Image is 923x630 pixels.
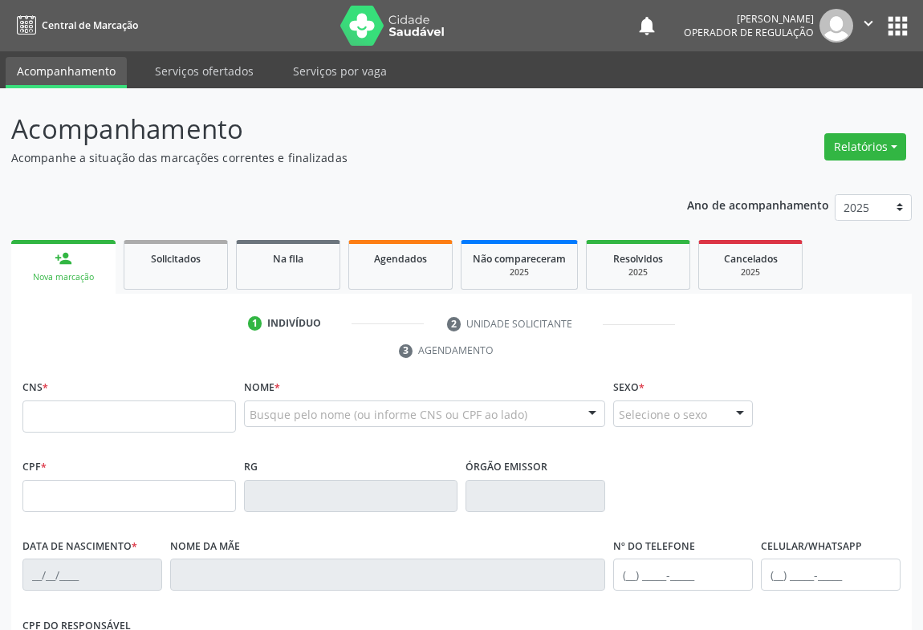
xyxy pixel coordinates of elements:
div: [PERSON_NAME] [684,12,814,26]
a: Serviços por vaga [282,57,398,85]
label: Órgão emissor [466,455,547,480]
p: Ano de acompanhamento [687,194,829,214]
div: 2025 [598,266,678,278]
label: Celular/WhatsApp [761,534,862,559]
button: notifications [636,14,658,37]
label: Sexo [613,376,644,400]
label: Nome [244,376,280,400]
span: Agendados [374,252,427,266]
label: CNS [22,376,48,400]
span: Central de Marcação [42,18,138,32]
div: Nova marcação [22,271,104,283]
input: (__) _____-_____ [613,559,753,591]
label: RG [244,455,258,480]
div: Indivíduo [267,316,321,331]
span: Na fila [273,252,303,266]
p: Acompanhe a situação das marcações correntes e finalizadas [11,149,641,166]
span: Selecione o sexo [619,406,707,423]
button:  [853,9,884,43]
div: 2025 [710,266,791,278]
button: apps [884,12,912,40]
span: Busque pelo nome (ou informe CNS ou CPF ao lado) [250,406,527,423]
img: img [819,9,853,43]
a: Acompanhamento [6,57,127,88]
div: 1 [248,316,262,331]
span: Operador de regulação [684,26,814,39]
a: Serviços ofertados [144,57,265,85]
input: __/__/____ [22,559,162,591]
span: Solicitados [151,252,201,266]
a: Central de Marcação [11,12,138,39]
label: Nome da mãe [170,534,240,559]
span: Resolvidos [613,252,663,266]
span: Cancelados [724,252,778,266]
button: Relatórios [824,133,906,161]
p: Acompanhamento [11,109,641,149]
label: Data de nascimento [22,534,137,559]
label: Nº do Telefone [613,534,695,559]
i:  [860,14,877,32]
div: 2025 [473,266,566,278]
div: person_add [55,250,72,267]
input: (__) _____-_____ [761,559,901,591]
span: Não compareceram [473,252,566,266]
label: CPF [22,455,47,480]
